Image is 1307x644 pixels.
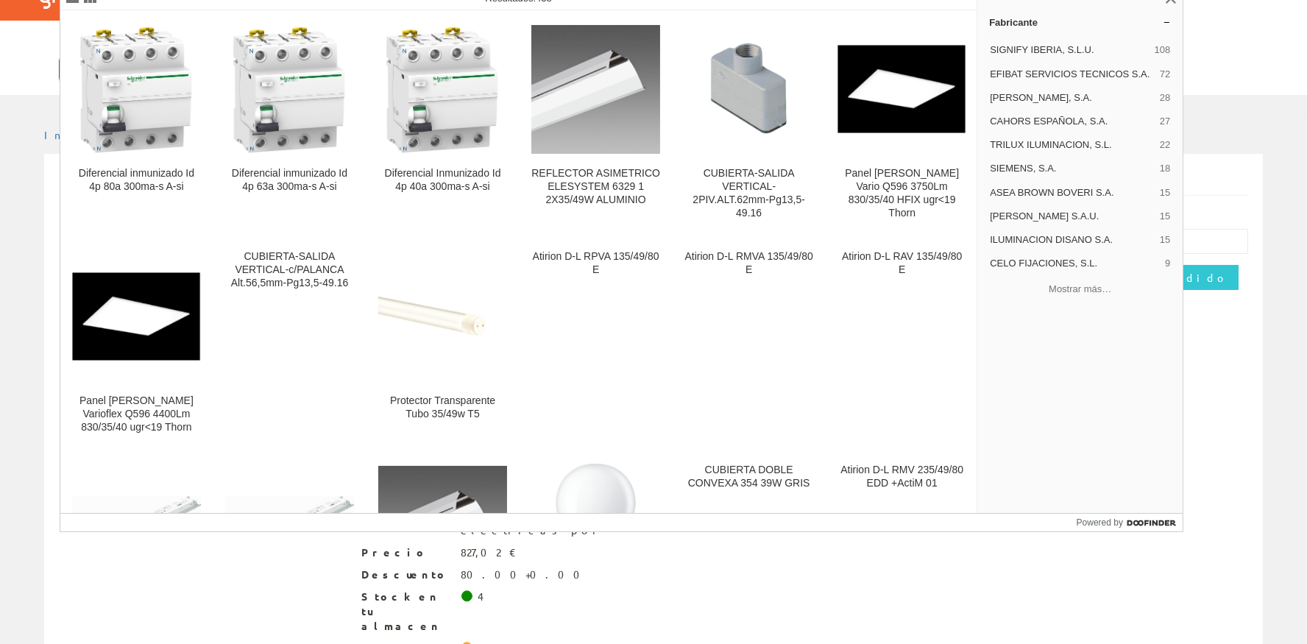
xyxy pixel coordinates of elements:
[684,250,813,277] div: Atirion D-L RMVA 135/49/80 E
[378,167,507,194] div: Diferencial Inmunizado Id 4p 40a 300ma-s A-si
[44,128,107,141] a: Inicio
[225,496,354,565] img: Regulador HF-RI TD-1 28/35/49/54W TL5
[1160,68,1170,81] span: 72
[556,464,636,596] img: Lámpara MAS LEDLusterDT3.5-40W E27 927 P45FR G
[837,45,966,133] img: Panel Anna Led Vario Q596 3750Lm 830/35/40 HFIX ugr<19 Thorn
[213,11,366,237] a: Diferencial inmunizado Id 4p 63a 300ma-s A-si Diferencial inmunizado Id 4p 63a 300ma-s A-si
[1077,514,1183,531] a: Powered by
[362,545,450,560] span: Precio
[990,68,1154,81] span: EFIBAT SERVICIOS TECNICOS S.A.
[977,10,1183,34] a: Fabricante
[990,91,1154,105] span: [PERSON_NAME], S.A.
[990,210,1154,223] span: [PERSON_NAME] S.A.U.
[72,167,201,194] div: Diferencial inmunizado Id 4p 80a 300ma-s A-si
[673,11,825,237] a: CUBIERTA-SALIDA VERTICAL-2PIV.ALT.62mm-Pg13,5-49.16 CUBIERTA-SALIDA VERTICAL-2PIV.ALT.62mm-Pg13,5...
[837,167,966,220] div: Panel [PERSON_NAME] Vario Q596 3750Lm 830/35/40 HFIX ugr<19 Thorn
[990,162,1154,175] span: SIEMENS, S.A.
[837,250,966,277] div: Atirion D-L RAV 135/49/80 E
[673,238,825,451] a: Atirion D-L RMVA 135/49/80 E
[684,167,813,220] div: CUBIERTA-SALIDA VERTICAL-2PIV.ALT.62mm-Pg13,5-49.16
[520,11,672,237] a: REFLECTOR ASIMETRICO ELESYSTEM 6329 1 2X35/49W ALUMINIO REFLECTOR ASIMETRICO ELESYSTEM 6329 1 2X3...
[366,238,519,451] a: Protector Transparente Tubo 35/49w T5 Protector Transparente Tubo 35/49w T5
[826,11,978,237] a: Panel Anna Led Vario Q596 3750Lm 830/35/40 HFIX ugr<19 Thorn Panel [PERSON_NAME] Vario Q596 3750L...
[1160,233,1170,247] span: 15
[225,250,354,290] div: CUBIERTA-SALIDA VERTICAL-c/PALANCA Alt.56,5mm-Pg13,5-49.16
[826,238,978,451] a: Atirion D-L RAV 135/49/80 E
[1155,43,1171,57] span: 108
[1160,162,1170,175] span: 18
[684,464,813,490] div: CUBIERTA DOBLE CONVEXA 354 39W GRIS
[1160,138,1170,152] span: 22
[1077,516,1123,529] span: Powered by
[378,466,507,595] img: REFLECTOR BILAMPARA ASIMETRICO ELESYSTEM 6330 1 2X35/49W
[1165,257,1170,270] span: 9
[362,590,450,634] span: Stock en tu almacen
[362,567,450,582] span: Descuento
[461,545,517,560] div: 827,02 €
[531,167,660,207] div: REFLECTOR ASIMETRICO ELESYSTEM 6329 1 2X35/49W ALUMINIO
[378,394,507,421] div: Protector Transparente Tubo 35/49w T5
[990,138,1154,152] span: TRILUX ILUMINACION, S.L.
[72,272,201,361] img: Panel Anna Led Varioflex Q596 4400Lm 830/35/40 ugr<19 Thorn
[531,250,660,277] div: Atirion D-L RPVA 135/49/80 E
[378,272,507,361] img: Protector Transparente Tubo 35/49w T5
[990,186,1154,199] span: ASEA BROWN BOVERI S.A.
[1160,91,1170,105] span: 28
[213,238,366,451] a: CUBIERTA-SALIDA VERTICAL-c/PALANCA Alt.56,5mm-Pg13,5-49.16
[684,25,813,154] img: CUBIERTA-SALIDA VERTICAL-2PIV.ALT.62mm-Pg13,5-49.16
[990,233,1154,247] span: ILUMINACION DISANO S.A.
[478,590,484,604] div: 4
[983,277,1177,301] button: Mostrar más…
[1160,115,1170,128] span: 27
[60,11,213,237] a: Diferencial inmunizado Id 4p 80a 300ma-s A-si Diferencial inmunizado Id 4p 80a 300ma-s A-si
[366,11,519,237] a: Diferencial Inmunizado Id 4p 40a 300ma-s A-si Diferencial Inmunizado Id 4p 40a 300ma-s A-si
[378,25,507,154] img: Diferencial Inmunizado Id 4p 40a 300ma-s A-si
[990,257,1159,270] span: CELO FIJACIONES, S.L.
[72,496,201,565] img: Regulador HF-RI TD-1 35/49/80W TL5
[531,25,660,154] img: REFLECTOR ASIMETRICO ELESYSTEM 6329 1 2X35/49W ALUMINIO
[225,25,354,154] img: Diferencial inmunizado Id 4p 63a 300ma-s A-si
[1160,210,1170,223] span: 15
[520,238,672,451] a: Atirion D-L RPVA 135/49/80 E
[837,464,966,490] div: Atirion D-L RMV 235/49/80 EDD +ActiM 01
[461,567,589,582] div: 80.00+0.00
[225,167,354,194] div: Diferencial inmunizado Id 4p 63a 300ma-s A-si
[990,115,1154,128] span: CAHORS ESPAÑOLA, S.A.
[60,238,213,451] a: Panel Anna Led Varioflex Q596 4400Lm 830/35/40 ugr<19 Thorn Panel [PERSON_NAME] Varioflex Q596 44...
[72,25,201,154] img: Diferencial inmunizado Id 4p 80a 300ma-s A-si
[1160,186,1170,199] span: 15
[990,43,1148,57] span: SIGNIFY IBERIA, S.L.U.
[72,394,201,434] div: Panel [PERSON_NAME] Varioflex Q596 4400Lm 830/35/40 ugr<19 Thorn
